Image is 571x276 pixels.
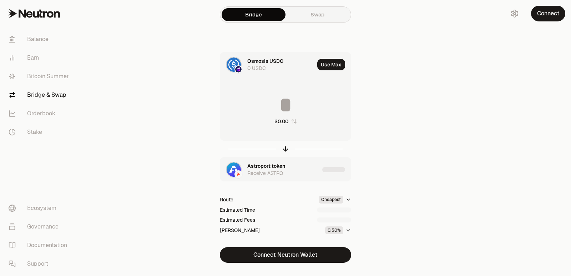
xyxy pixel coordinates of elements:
[3,199,77,217] a: Ecosystem
[235,171,242,177] img: Neutron Logo
[3,123,77,141] a: Stake
[247,170,283,177] div: Receive ASTRO
[220,216,255,224] div: Estimated Fees
[220,52,314,77] div: USDC LogoOsmosis LogoOsmosis USDC0 USDC
[325,226,351,234] button: 0.50%
[325,226,343,234] div: 0.50%
[317,59,345,70] button: Use Max
[285,8,349,21] a: Swap
[3,49,77,67] a: Earn
[319,196,343,204] div: Cheapest
[247,162,285,170] div: Astroport token
[531,6,565,21] button: Connect
[3,67,77,86] a: Bitcoin Summer
[222,8,285,21] a: Bridge
[227,162,241,177] img: ASTRO Logo
[220,157,319,182] div: ASTRO LogoNeutron LogoAstroport tokenReceive ASTRO
[220,157,351,182] button: ASTRO LogoNeutron LogoAstroport tokenReceive ASTRO
[227,57,241,72] img: USDC Logo
[3,30,77,49] a: Balance
[247,57,283,65] div: Osmosis USDC
[220,206,255,214] div: Estimated Time
[235,66,242,72] img: Osmosis Logo
[220,227,260,234] div: [PERSON_NAME]
[274,118,297,125] button: $0.00
[220,247,351,263] button: Connect Neutron Wallet
[3,255,77,273] a: Support
[319,196,351,204] button: Cheapest
[247,65,266,72] div: 0 USDC
[220,196,233,203] div: Route
[3,104,77,123] a: Orderbook
[3,217,77,236] a: Governance
[274,118,288,125] div: $0.00
[3,236,77,255] a: Documentation
[3,86,77,104] a: Bridge & Swap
